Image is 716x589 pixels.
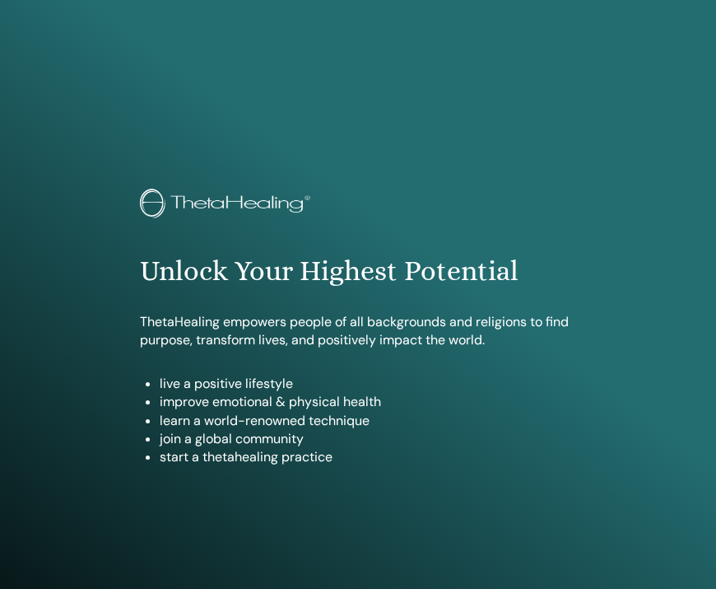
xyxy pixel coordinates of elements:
li: learn a world-renowned technique [160,412,576,430]
li: improve emotional & physical health [160,393,576,411]
li: start a thetahealing practice [160,448,576,466]
h1: Unlock Your Highest Potential [140,255,576,288]
li: live a positive lifestyle [160,375,576,393]
p: ThetaHealing empowers people of all backgrounds and religions to find purpose, transform lives, a... [140,313,576,350]
li: join a global community [160,430,576,448]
